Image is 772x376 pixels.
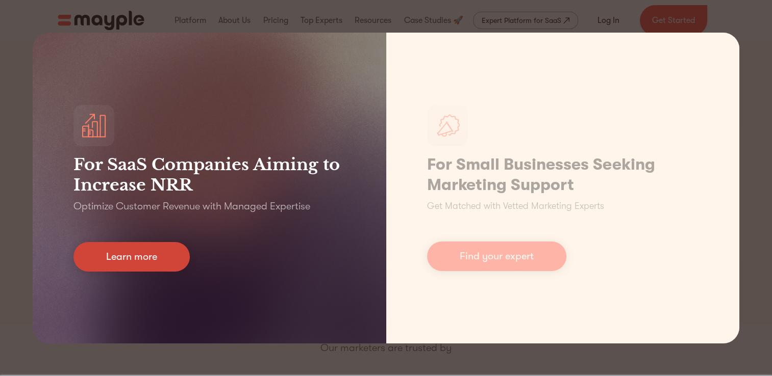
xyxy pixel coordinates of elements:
[73,154,345,195] h3: For SaaS Companies Aiming to Increase NRR
[73,242,190,272] a: Learn more
[427,154,699,195] h1: For Small Businesses Seeking Marketing Support
[427,241,566,271] a: Find your expert
[427,199,604,213] p: Get Matched with Vetted Marketing Experts
[73,199,310,213] p: Optimize Customer Revenue with Managed Expertise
